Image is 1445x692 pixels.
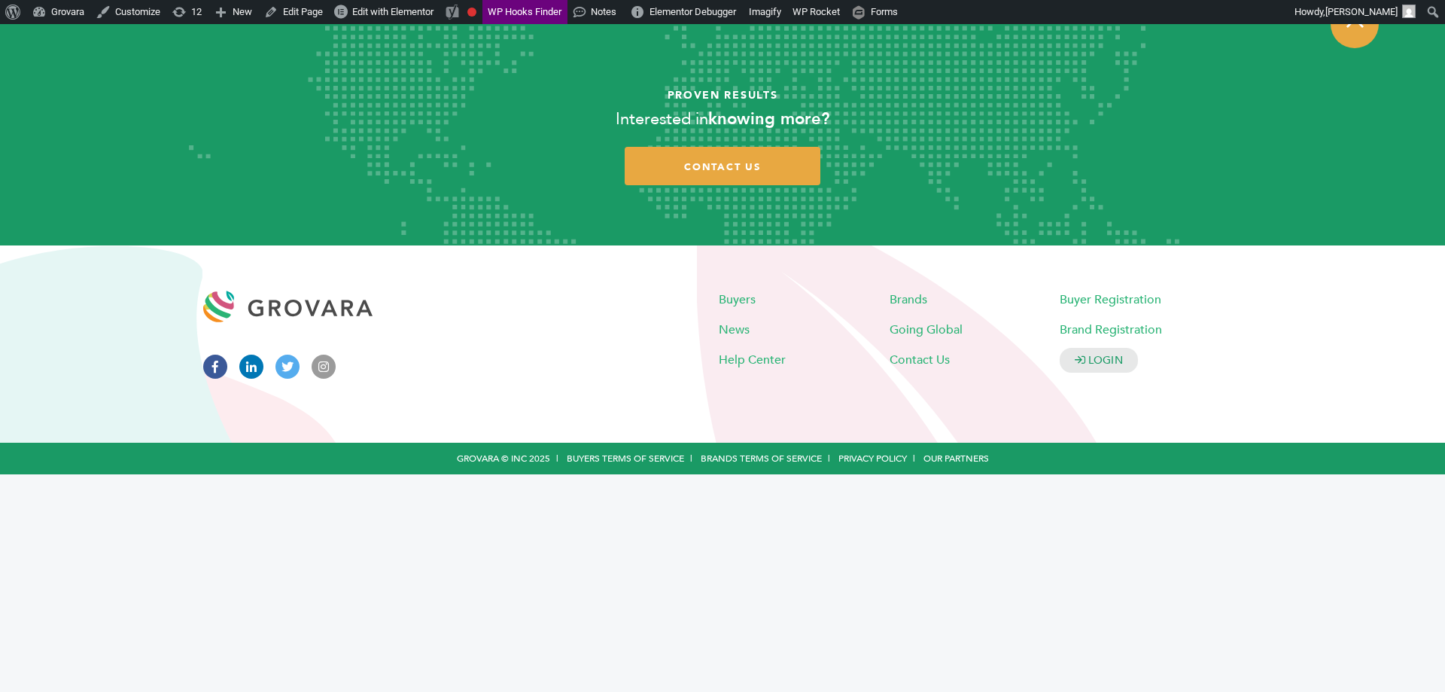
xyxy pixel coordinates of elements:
[1060,322,1162,338] a: Brand Registration
[467,8,476,17] div: Focus keyphrase not set
[550,452,564,465] span: |
[1060,348,1138,373] a: LOGIN
[684,452,698,465] span: |
[1325,6,1398,17] span: [PERSON_NAME]
[616,108,708,130] span: Interested in
[684,160,761,174] span: contact us
[352,6,433,17] span: Edit with Elementor
[890,322,963,338] a: Going Global
[822,452,836,465] span: |
[719,322,750,338] a: News
[890,352,950,368] a: Contact Us
[719,352,786,368] a: Help Center
[1060,291,1161,308] a: Buyer Registration
[567,453,684,465] a: Buyers Terms of Service
[838,453,907,465] a: Privacy Policy
[701,453,822,465] a: Brands Terms of Service
[890,291,927,308] a: Brands
[719,291,756,308] a: Buyers
[923,453,989,465] a: Our Partners
[907,452,921,465] span: |
[625,147,820,185] a: contact us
